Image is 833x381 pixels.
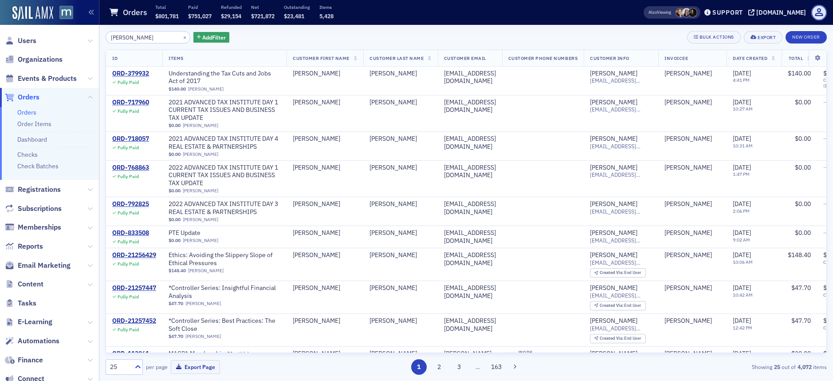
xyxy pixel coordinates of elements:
span: $0.00 [169,123,181,128]
div: [PERSON_NAME] [590,164,637,172]
div: ORD-833508 [112,229,149,237]
div: Fully Paid [118,210,139,216]
span: $23,481 [284,12,304,20]
span: $0.00 [795,200,811,208]
time: 10:31 AM [733,143,753,149]
span: Total [789,55,803,61]
div: [PERSON_NAME] [590,70,637,78]
div: [EMAIL_ADDRESS][DOMAIN_NAME] [444,317,496,333]
span: Customer Last Name [369,55,424,61]
div: Fully Paid [118,79,139,85]
span: [EMAIL_ADDRESS][DOMAIN_NAME] [590,237,652,244]
a: 2021 ADVANCED TAX INSTITUTE DAY 4 REAL ESTATE & PARTNERSHIPS [169,135,280,151]
span: Reports [18,242,43,251]
a: Dashboard [17,135,47,143]
div: Created Via: End User [590,268,646,278]
span: Items [169,55,184,61]
span: Created Via : [600,302,625,308]
a: [PERSON_NAME] [664,200,712,208]
a: SailAMX [12,6,53,20]
a: ORD-113861 [112,350,149,358]
a: [PERSON_NAME] [664,317,712,325]
span: [EMAIL_ADDRESS][DOMAIN_NAME] [590,325,652,332]
button: 163 [489,359,504,375]
span: Lauren McDonough [688,8,697,17]
div: [PERSON_NAME] [590,317,637,325]
span: $47.70 [169,333,183,339]
div: [PERSON_NAME] [293,135,357,143]
label: per page [146,363,168,371]
span: Organizations [18,55,63,64]
a: *Controller Series: Best Practices: The Soft Close [169,317,280,333]
a: Orders [17,108,36,116]
span: Chris Distefano [664,70,720,78]
span: Automations [18,336,59,346]
a: Registrations [5,185,61,194]
img: SailAMX [59,6,73,20]
a: ORD-717960 [112,99,149,107]
div: Fully Paid [118,174,139,179]
span: [DATE] [733,284,751,292]
span: Chris Distefano [664,200,720,208]
a: [PERSON_NAME] [664,284,712,292]
a: New Order [786,32,827,40]
button: [DOMAIN_NAME] [748,9,809,16]
a: *Controller Series: Insightful Financial Analysis [169,284,280,300]
span: $0.00 [169,238,181,243]
a: [PERSON_NAME] [590,135,637,143]
a: [PERSON_NAME] [664,135,712,143]
div: [EMAIL_ADDRESS][DOMAIN_NAME] [444,135,496,151]
span: MACPA Membership [169,350,280,358]
button: New Order [786,31,827,44]
span: [EMAIL_ADDRESS][DOMAIN_NAME] [590,171,652,178]
a: [PERSON_NAME] [183,123,218,128]
span: Orders [18,92,39,102]
a: [PERSON_NAME] [590,350,637,358]
span: — [823,98,828,106]
div: [PERSON_NAME] [369,350,432,358]
a: Orders [5,92,39,102]
span: … [472,363,484,371]
div: [PERSON_NAME] [369,135,432,143]
p: Refunded [221,4,242,10]
p: Items [319,4,334,10]
div: 25 [110,362,130,372]
a: [PERSON_NAME] [590,284,637,292]
span: [EMAIL_ADDRESS][DOMAIN_NAME] [590,143,652,150]
a: [PERSON_NAME] [183,238,218,243]
a: ORD-21257447 [112,284,156,292]
div: [PERSON_NAME] [369,284,432,292]
a: 2022 ADVANCED TAX INSTITUTE DAY 3 REAL ESTATE & PARTNERSHIPS [169,200,280,216]
div: Fully Paid [118,145,139,151]
span: Profile [811,5,827,20]
span: Date Created [733,55,767,61]
span: 2021 ADVANCED TAX INSTITUTE DAY 1 CURRENT TAX ISSUES AND BUSINESS TAX UPDATE [169,99,280,122]
a: [PERSON_NAME] [183,217,218,222]
span: Christina Rodriguez [664,350,720,358]
span: Chris Distefano [664,317,720,325]
span: $0.00 [169,151,181,157]
a: Users [5,36,36,46]
span: Invoicee [664,55,688,61]
div: Fully Paid [118,261,139,267]
button: Export Page [171,360,220,374]
div: [PERSON_NAME] [590,200,637,208]
a: Checks [17,151,38,159]
div: Export [758,35,776,40]
span: $47.70 [791,284,811,292]
span: $148.40 [169,268,186,274]
a: [PERSON_NAME] [664,99,712,107]
span: ID [112,55,118,61]
a: Subscriptions [5,204,62,214]
span: Created Via : [600,335,625,341]
span: Customer Phone Numbers [508,55,578,61]
div: [PERSON_NAME] [293,251,357,259]
span: Viewing [648,9,671,16]
a: Finance [5,355,43,365]
div: [PERSON_NAME] [590,229,637,237]
span: $29,154 [221,12,241,20]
